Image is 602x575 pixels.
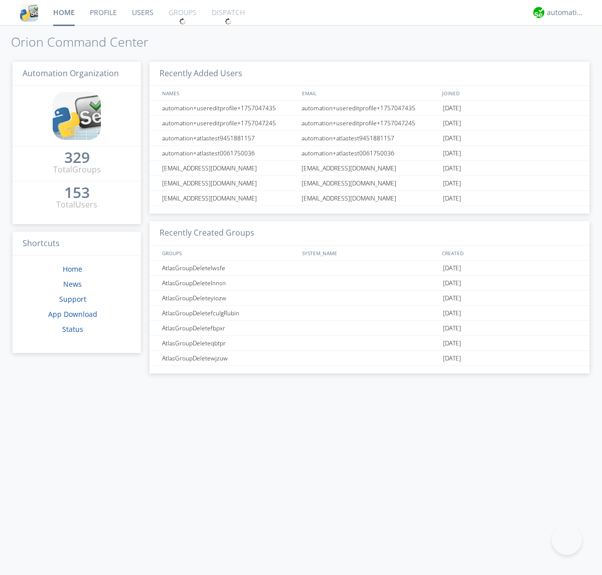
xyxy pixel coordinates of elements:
span: [DATE] [443,336,461,351]
img: spin.svg [225,18,232,25]
div: SYSTEM_NAME [299,246,439,260]
img: cddb5a64eb264b2086981ab96f4c1ba7 [20,4,38,22]
a: Status [62,324,83,334]
span: [DATE] [443,146,461,161]
span: [DATE] [443,101,461,116]
span: [DATE] [443,276,461,291]
a: [EMAIL_ADDRESS][DOMAIN_NAME][EMAIL_ADDRESS][DOMAIN_NAME][DATE] [149,161,589,176]
img: spin.svg [179,18,186,25]
div: Total Groups [53,164,101,175]
span: [DATE] [443,306,461,321]
div: automation+atlastest0061750036 [160,146,298,160]
div: GROUPS [160,246,297,260]
div: [EMAIL_ADDRESS][DOMAIN_NAME] [299,191,440,206]
a: automation+usereditprofile+1757047245automation+usereditprofile+1757047245[DATE] [149,116,589,131]
iframe: Toggle Customer Support [552,525,582,555]
a: AtlasGroupDeletelnnsn[DATE] [149,276,589,291]
div: AtlasGroupDeleteqbtpr [160,336,298,350]
span: [DATE] [443,321,461,336]
h3: Shortcuts [13,232,141,256]
a: Support [59,294,86,304]
div: JOINED [439,86,580,100]
div: AtlasGroupDeletefculgRubin [160,306,298,320]
a: AtlasGroupDeleteqbtpr[DATE] [149,336,589,351]
span: [DATE] [443,191,461,206]
span: [DATE] [443,351,461,366]
div: [EMAIL_ADDRESS][DOMAIN_NAME] [160,176,298,190]
div: EMAIL [299,86,439,100]
div: [EMAIL_ADDRESS][DOMAIN_NAME] [299,176,440,190]
span: [DATE] [443,291,461,306]
a: AtlasGroupDeletewjzuw[DATE] [149,351,589,366]
a: automation+atlastest9451881157automation+atlastest9451881157[DATE] [149,131,589,146]
div: NAMES [160,86,297,100]
h3: Recently Created Groups [149,221,589,246]
div: AtlasGroupDeleteyiozw [160,291,298,305]
a: News [63,279,82,289]
span: Automation Organization [23,68,119,79]
img: d2d01cd9b4174d08988066c6d424eccd [533,7,544,18]
span: [DATE] [443,176,461,191]
span: [DATE] [443,261,461,276]
div: AtlasGroupDeletelnnsn [160,276,298,290]
div: automation+atlastest9451881157 [160,131,298,145]
a: 329 [64,152,90,164]
a: [EMAIL_ADDRESS][DOMAIN_NAME][EMAIL_ADDRESS][DOMAIN_NAME][DATE] [149,191,589,206]
a: Home [63,264,82,274]
div: automation+usereditprofile+1757047435 [299,101,440,115]
div: automation+atlastest9451881157 [299,131,440,145]
div: automation+usereditprofile+1757047245 [160,116,298,130]
a: [EMAIL_ADDRESS][DOMAIN_NAME][EMAIL_ADDRESS][DOMAIN_NAME][DATE] [149,176,589,191]
div: AtlasGroupDeletewjzuw [160,351,298,365]
div: 153 [64,187,90,198]
div: AtlasGroupDeletelwsfe [160,261,298,275]
div: [EMAIL_ADDRESS][DOMAIN_NAME] [160,191,298,206]
img: cddb5a64eb264b2086981ab96f4c1ba7 [53,92,101,140]
a: 153 [64,187,90,199]
div: [EMAIL_ADDRESS][DOMAIN_NAME] [299,161,440,175]
h3: Recently Added Users [149,62,589,86]
div: [EMAIL_ADDRESS][DOMAIN_NAME] [160,161,298,175]
a: automation+atlastest0061750036automation+atlastest0061750036[DATE] [149,146,589,161]
span: [DATE] [443,131,461,146]
div: AtlasGroupDeletefbpxr [160,321,298,335]
span: [DATE] [443,116,461,131]
div: automation+usereditprofile+1757047435 [160,101,298,115]
div: 329 [64,152,90,162]
a: AtlasGroupDeletefculgRubin[DATE] [149,306,589,321]
span: [DATE] [443,161,461,176]
div: CREATED [439,246,580,260]
div: automation+atlastest0061750036 [299,146,440,160]
div: automation+usereditprofile+1757047245 [299,116,440,130]
div: automation+atlas [547,8,584,18]
a: automation+usereditprofile+1757047435automation+usereditprofile+1757047435[DATE] [149,101,589,116]
a: App Download [48,309,97,319]
a: AtlasGroupDeletefbpxr[DATE] [149,321,589,336]
a: AtlasGroupDeleteyiozw[DATE] [149,291,589,306]
div: Total Users [56,199,97,211]
a: AtlasGroupDeletelwsfe[DATE] [149,261,589,276]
